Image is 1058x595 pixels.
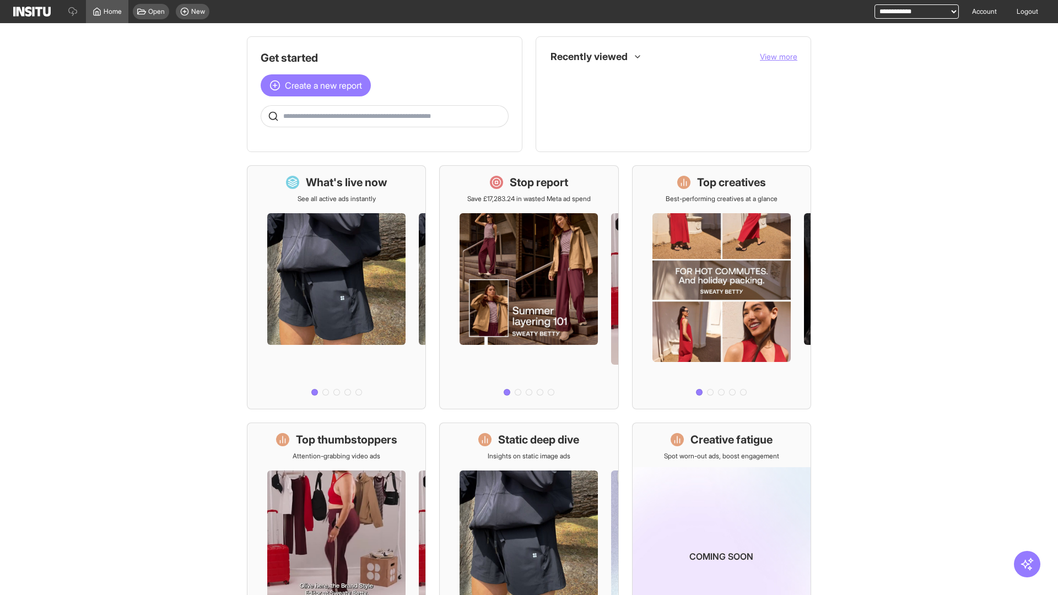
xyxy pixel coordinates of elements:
p: Best-performing creatives at a glance [666,194,778,203]
span: Open [148,7,165,16]
h1: Top thumbstoppers [296,432,397,447]
button: Create a new report [261,74,371,96]
img: Logo [13,7,51,17]
span: Create a new report [285,79,362,92]
p: Insights on static image ads [488,452,570,461]
p: Attention-grabbing video ads [293,452,380,461]
a: What's live nowSee all active ads instantly [247,165,426,409]
span: View more [760,52,797,61]
p: Save £17,283.24 in wasted Meta ad spend [467,194,591,203]
p: See all active ads instantly [298,194,376,203]
button: View more [760,51,797,62]
a: Stop reportSave £17,283.24 in wasted Meta ad spend [439,165,618,409]
h1: Stop report [510,175,568,190]
h1: Static deep dive [498,432,579,447]
a: Top creativesBest-performing creatives at a glance [632,165,811,409]
span: New [191,7,205,16]
h1: Top creatives [697,175,766,190]
h1: Get started [261,50,509,66]
h1: What's live now [306,175,387,190]
span: Home [104,7,122,16]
